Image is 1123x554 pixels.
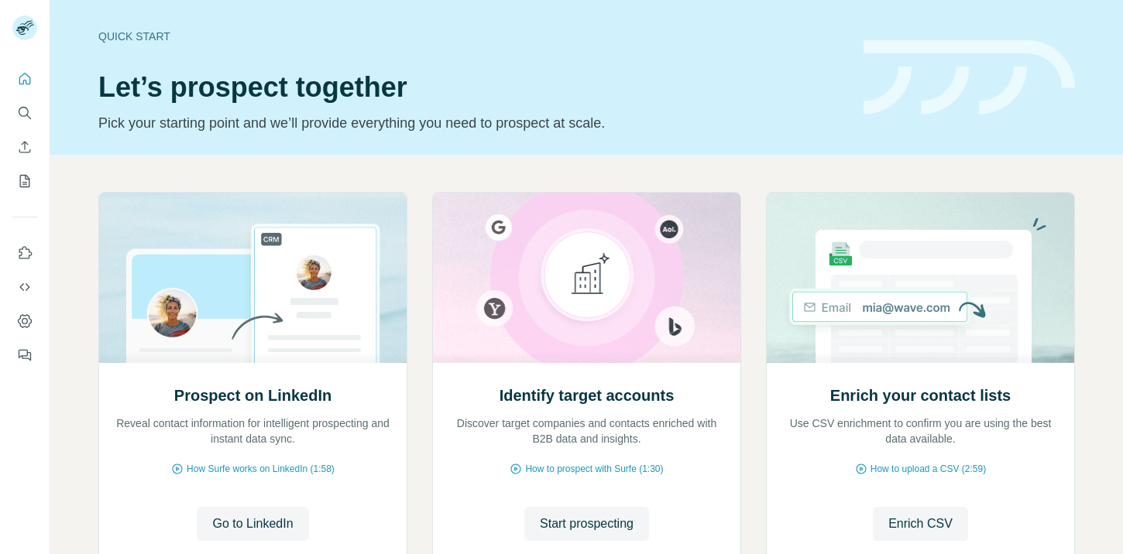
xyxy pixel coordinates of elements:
button: My lists [12,167,37,195]
button: Quick start [12,65,37,93]
h2: Identify target accounts [500,385,675,406]
span: Start prospecting [540,515,634,533]
div: Quick start [98,29,845,44]
button: Use Surfe API [12,273,37,301]
button: Feedback [12,341,37,369]
span: How to prospect with Surfe (1:30) [525,462,663,476]
p: Pick your starting point and we’ll provide everything you need to prospect at scale. [98,112,845,134]
button: Search [12,99,37,127]
span: Enrich CSV [888,515,953,533]
button: Dashboard [12,307,37,335]
img: Enrich your contact lists [766,193,1075,363]
h1: Let’s prospect together [98,72,845,103]
button: Enrich CSV [12,133,37,161]
button: Go to LinkedIn [197,507,308,541]
h2: Prospect on LinkedIn [174,385,331,406]
h2: Enrich your contact lists [830,385,1011,406]
span: How to upload a CSV (2:59) [871,462,986,476]
p: Discover target companies and contacts enriched with B2B data and insights. [448,415,725,446]
span: Go to LinkedIn [212,515,293,533]
button: Enrich CSV [873,507,968,541]
button: Start prospecting [524,507,649,541]
img: Identify target accounts [432,193,741,363]
span: How Surfe works on LinkedIn (1:58) [187,462,335,476]
p: Use CSV enrichment to confirm you are using the best data available. [782,415,1059,446]
img: Prospect on LinkedIn [98,193,407,363]
button: Use Surfe on LinkedIn [12,239,37,267]
img: banner [864,40,1075,115]
p: Reveal contact information for intelligent prospecting and instant data sync. [115,415,391,446]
